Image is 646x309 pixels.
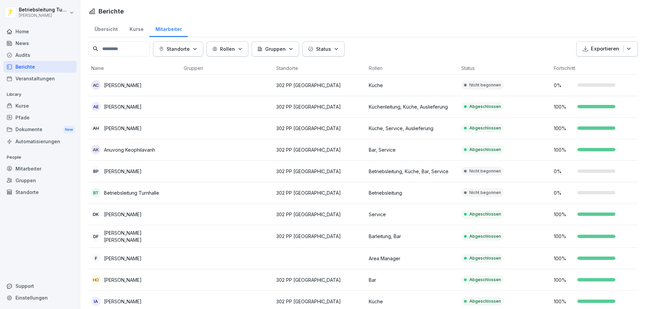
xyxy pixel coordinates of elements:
[91,232,101,241] div: DF
[88,62,181,75] th: Name
[369,211,456,218] p: Service
[3,61,77,73] div: Berichte
[123,20,149,37] a: Kurse
[265,45,286,52] p: Gruppen
[276,103,363,110] p: 302 PP [GEOGRAPHIC_DATA]
[576,41,638,56] button: Exportieren
[554,298,574,305] p: 100 %
[91,254,101,263] div: F
[3,186,77,198] a: Standorte
[3,37,77,49] a: News
[551,62,644,75] th: Fortschritt
[88,20,123,37] a: Übersicht
[181,62,274,75] th: Gruppen
[3,49,77,61] a: Audits
[469,233,501,239] p: Abgeschlossen
[469,255,501,261] p: Abgeschlossen
[469,125,501,131] p: Abgeschlossen
[554,146,574,153] p: 100 %
[276,168,363,175] p: 302 PP [GEOGRAPHIC_DATA]
[91,123,101,133] div: AH
[469,211,501,217] p: Abgeschlossen
[276,276,363,283] p: 302 PP [GEOGRAPHIC_DATA]
[63,126,75,133] div: New
[469,190,501,196] p: Nicht begonnen
[3,123,77,136] a: DokumenteNew
[369,189,456,196] p: Betriebsleitung
[469,277,501,283] p: Abgeschlossen
[554,189,574,196] p: 0 %
[104,168,142,175] p: [PERSON_NAME]
[3,152,77,163] p: People
[369,233,456,240] p: Barleitung, Bar
[469,298,501,304] p: Abgeschlossen
[554,233,574,240] p: 100 %
[369,125,456,132] p: Küche, Service, Auslieferung
[369,146,456,153] p: Bar, Service
[554,276,574,283] p: 100 %
[3,136,77,147] a: Automatisierungen
[3,89,77,100] p: Library
[207,41,248,56] button: Rollen
[3,26,77,37] div: Home
[149,20,188,37] a: Mitarbeiter
[91,80,101,90] div: AC
[369,276,456,283] p: Bar
[104,276,142,283] p: [PERSON_NAME]
[104,229,178,243] p: [PERSON_NAME] [PERSON_NAME]
[554,103,574,110] p: 100 %
[3,292,77,304] a: Einstellungen
[276,211,363,218] p: 302 PP [GEOGRAPHIC_DATA]
[591,45,619,53] p: Exportieren
[369,103,456,110] p: Küchenleitung, Küche, Auslieferung
[3,100,77,112] div: Kurse
[469,82,501,88] p: Nicht begonnen
[302,41,345,56] button: Status
[3,175,77,186] a: Gruppen
[19,13,68,18] p: [PERSON_NAME]
[91,166,101,176] div: BP
[3,73,77,84] a: Veranstaltungen
[167,45,190,52] p: Standorte
[366,62,459,75] th: Rollen
[252,41,299,56] button: Gruppen
[153,41,203,56] button: Standorte
[369,298,456,305] p: Küche
[469,168,501,174] p: Nicht begonnen
[554,82,574,89] p: 0 %
[469,104,501,110] p: Abgeschlossen
[554,211,574,218] p: 100 %
[104,103,142,110] p: [PERSON_NAME]
[554,125,574,132] p: 100 %
[104,298,142,305] p: [PERSON_NAME]
[91,145,101,154] div: AK
[459,62,551,75] th: Status
[104,255,142,262] p: [PERSON_NAME]
[3,163,77,175] a: Mitarbeiter
[104,82,142,89] p: [PERSON_NAME]
[276,189,363,196] p: 302 PP [GEOGRAPHIC_DATA]
[369,168,456,175] p: Betriebsleitung, Küche, Bar, Service
[104,211,142,218] p: [PERSON_NAME]
[276,125,363,132] p: 302 PP [GEOGRAPHIC_DATA]
[220,45,235,52] p: Rollen
[91,209,101,219] div: DK
[469,147,501,153] p: Abgeschlossen
[316,45,331,52] p: Status
[19,7,68,13] p: Betriebsleitung Turnhalle
[3,123,77,136] div: Dokumente
[369,82,456,89] p: Küche
[99,7,124,16] h1: Berichte
[276,233,363,240] p: 302 PP [GEOGRAPHIC_DATA]
[274,62,366,75] th: Standorte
